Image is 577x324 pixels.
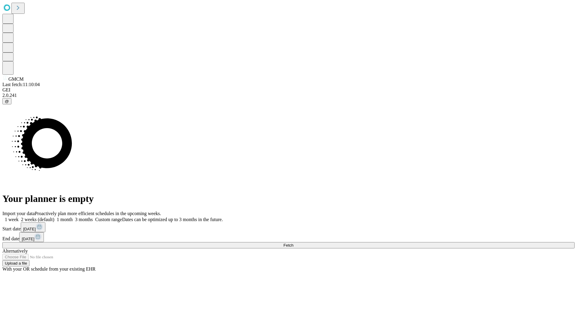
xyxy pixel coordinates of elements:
[21,222,45,232] button: [DATE]
[2,98,11,104] button: @
[35,211,161,216] span: Proactively plan more efficient schedules in the upcoming weeks.
[5,99,9,103] span: @
[75,217,93,222] span: 3 months
[8,76,24,82] span: GMCM
[2,266,96,271] span: With your OR schedule from your existing EHR
[2,193,575,204] h1: Your planner is empty
[2,82,40,87] span: Last fetch: 11:10:04
[23,227,36,231] span: [DATE]
[2,211,35,216] span: Import your data
[2,248,28,253] span: Alternatively
[2,260,29,266] button: Upload a file
[2,93,575,98] div: 2.0.241
[2,242,575,248] button: Fetch
[22,237,34,241] span: [DATE]
[2,87,575,93] div: GEI
[122,217,223,222] span: Dates can be optimized up to 3 months in the future.
[5,217,19,222] span: 1 week
[21,217,54,222] span: 2 weeks (default)
[19,232,44,242] button: [DATE]
[57,217,73,222] span: 1 month
[2,232,575,242] div: End date
[283,243,293,247] span: Fetch
[95,217,122,222] span: Custom range
[2,222,575,232] div: Start date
